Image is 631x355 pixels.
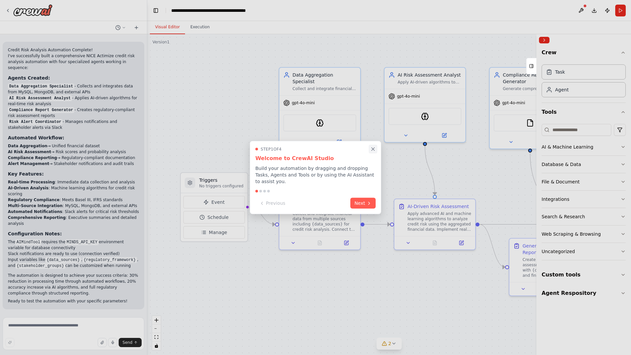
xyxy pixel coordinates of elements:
[261,147,282,152] span: Step 1 of 4
[255,198,289,209] button: Previous
[255,165,376,185] p: Build your automation by dragging and dropping Tasks, Agents and Tools or by using the AI Assista...
[369,145,377,153] button: Close walkthrough
[350,198,376,209] button: Next
[255,154,376,162] h3: Welcome to CrewAI Studio
[151,6,160,15] button: Hide left sidebar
